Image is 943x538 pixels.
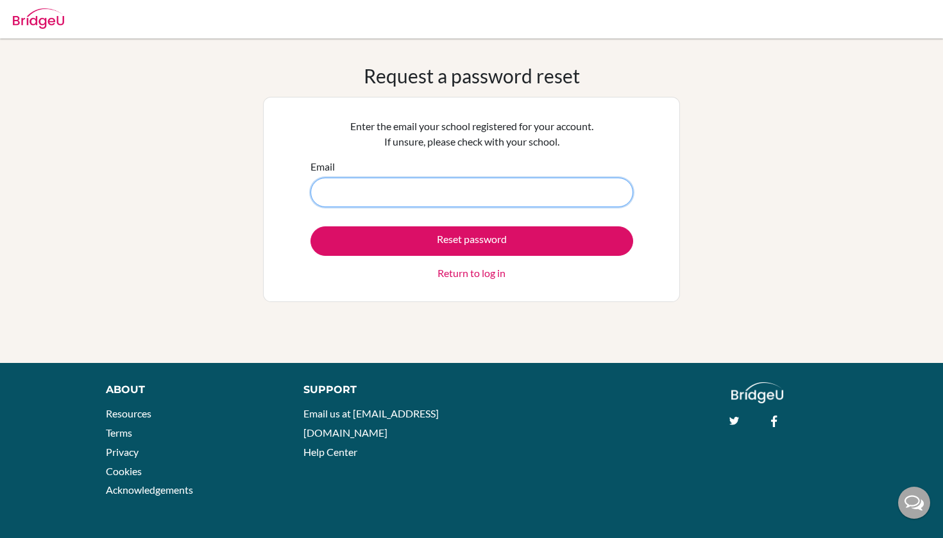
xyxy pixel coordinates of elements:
a: Terms [106,426,132,439]
a: Email us at [EMAIL_ADDRESS][DOMAIN_NAME] [303,407,439,439]
div: Support [303,382,459,398]
h1: Request a password reset [364,64,580,87]
a: Help Center [303,446,357,458]
a: Return to log in [438,265,505,281]
img: logo_white@2x-f4f0deed5e89b7ecb1c2cc34c3e3d731f90f0f143d5ea2071677605dd97b5244.png [731,382,783,403]
a: Privacy [106,446,139,458]
img: Bridge-U [13,8,64,29]
a: Acknowledgements [106,483,193,496]
span: Help [30,9,56,21]
button: Reset password [310,226,633,256]
a: Resources [106,407,151,419]
div: About [106,382,275,398]
label: Email [310,159,335,174]
a: Cookies [106,465,142,477]
p: Enter the email your school registered for your account. If unsure, please check with your school. [310,119,633,149]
